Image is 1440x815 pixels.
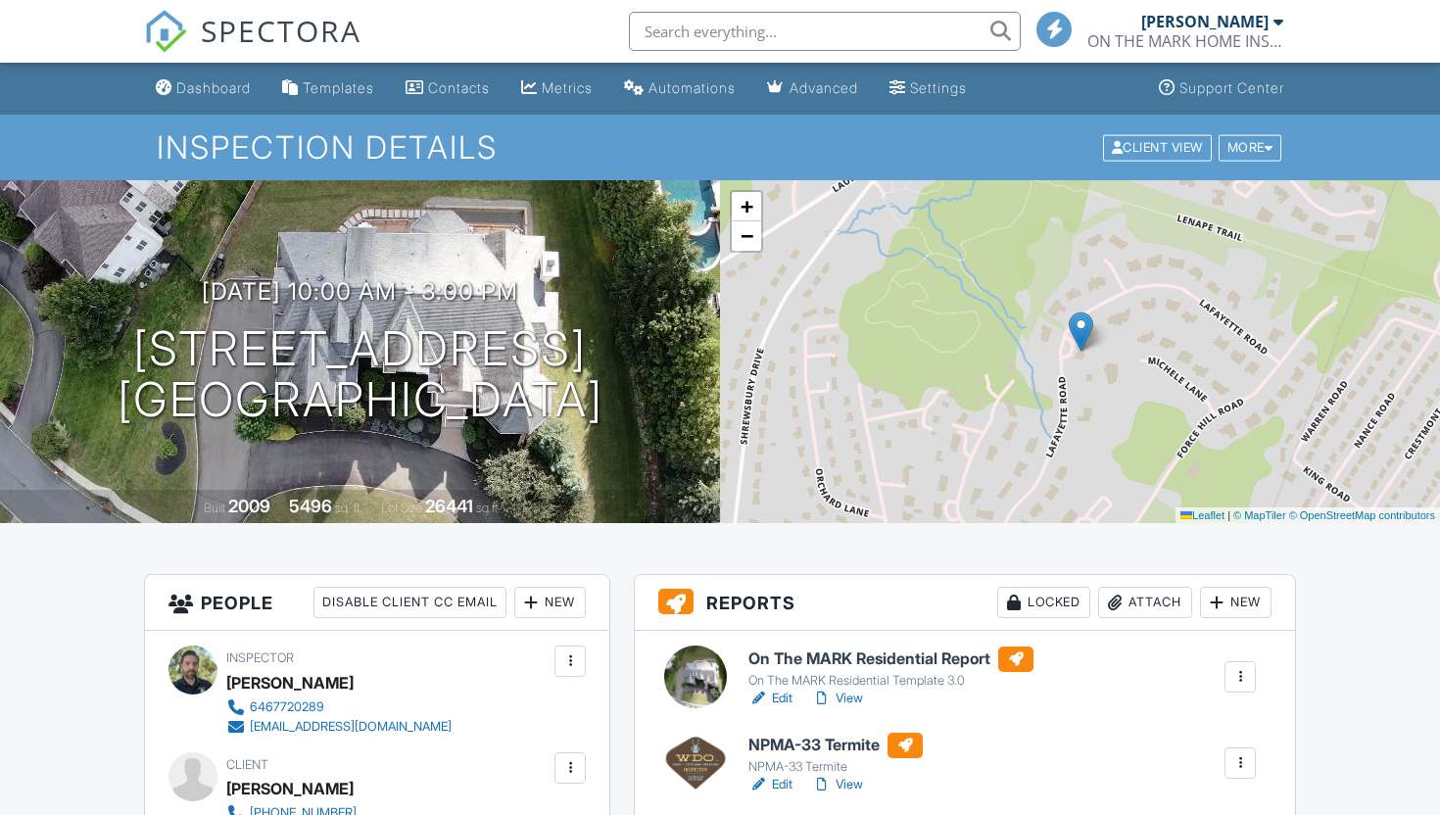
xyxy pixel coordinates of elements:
[1087,31,1283,51] div: ON THE MARK HOME INSPECTIONS
[157,130,1283,165] h1: Inspection Details
[202,278,518,305] h3: [DATE] 10:00 am - 3:00 pm
[1101,139,1217,154] a: Client View
[759,71,866,107] a: Advanced
[882,71,975,107] a: Settings
[176,79,251,96] div: Dashboard
[616,71,744,107] a: Automations (Basic)
[542,79,593,96] div: Metrics
[204,501,225,515] span: Built
[1098,587,1192,618] div: Attach
[748,647,1033,690] a: On The MARK Residential Report On The MARK Residential Template 3.0
[201,10,361,51] span: SPECTORA
[226,717,452,737] a: [EMAIL_ADDRESS][DOMAIN_NAME]
[226,774,354,803] div: [PERSON_NAME]
[289,496,332,516] div: 5496
[1200,587,1272,618] div: New
[1103,134,1212,161] div: Client View
[144,26,361,68] a: SPECTORA
[428,79,490,96] div: Contacts
[790,79,858,96] div: Advanced
[748,673,1033,689] div: On The MARK Residential Template 3.0
[250,719,452,735] div: [EMAIL_ADDRESS][DOMAIN_NAME]
[226,668,354,697] div: [PERSON_NAME]
[812,689,863,708] a: View
[1151,71,1292,107] a: Support Center
[476,501,501,515] span: sq.ft.
[748,647,1033,672] h6: On The MARK Residential Report
[303,79,374,96] div: Templates
[313,587,506,618] div: Disable Client CC Email
[1141,12,1269,31] div: [PERSON_NAME]
[250,699,324,715] div: 6467720289
[748,689,792,708] a: Edit
[514,587,586,618] div: New
[513,71,600,107] a: Metrics
[398,71,498,107] a: Contacts
[381,501,422,515] span: Lot Size
[997,587,1090,618] div: Locked
[629,12,1021,51] input: Search everything...
[145,575,609,631] h3: People
[148,71,259,107] a: Dashboard
[226,757,268,772] span: Client
[748,733,923,776] a: NPMA-33 Termite NPMA-33 Termite
[910,79,967,96] div: Settings
[226,650,294,665] span: Inspector
[118,323,603,427] h1: [STREET_ADDRESS] [GEOGRAPHIC_DATA]
[1219,134,1282,161] div: More
[648,79,736,96] div: Automations
[1233,509,1286,521] a: © MapTiler
[812,775,863,794] a: View
[425,496,473,516] div: 26441
[144,10,187,53] img: The Best Home Inspection Software - Spectora
[228,496,270,516] div: 2009
[1069,312,1093,352] img: Marker
[1289,509,1435,521] a: © OpenStreetMap contributors
[741,194,753,218] span: +
[741,223,753,248] span: −
[226,697,452,717] a: 6467720289
[748,733,923,758] h6: NPMA-33 Termite
[1227,509,1230,521] span: |
[635,575,1295,631] h3: Reports
[1180,509,1224,521] a: Leaflet
[732,192,761,221] a: Zoom in
[274,71,382,107] a: Templates
[748,759,923,775] div: NPMA-33 Termite
[335,501,362,515] span: sq. ft.
[1179,79,1284,96] div: Support Center
[748,775,792,794] a: Edit
[732,221,761,251] a: Zoom out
